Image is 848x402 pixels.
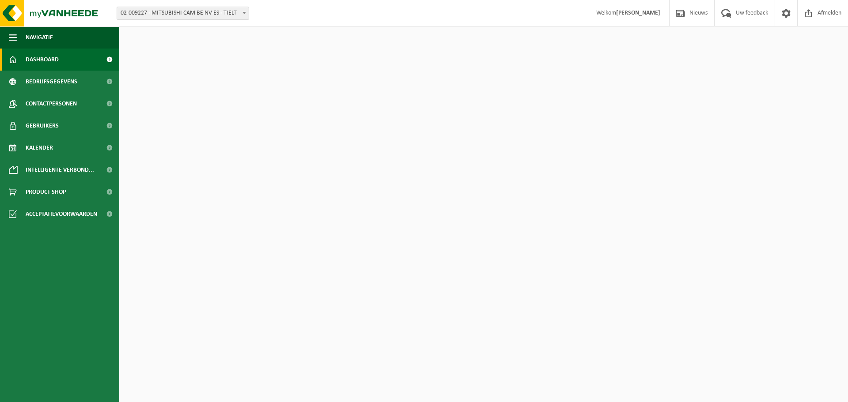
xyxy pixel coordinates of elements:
[26,181,66,203] span: Product Shop
[117,7,249,19] span: 02-009227 - MITSUBISHI CAM BE NV-ES - TIELT
[26,203,97,225] span: Acceptatievoorwaarden
[616,10,660,16] strong: [PERSON_NAME]
[26,159,94,181] span: Intelligente verbond...
[26,93,77,115] span: Contactpersonen
[26,26,53,49] span: Navigatie
[117,7,249,20] span: 02-009227 - MITSUBISHI CAM BE NV-ES - TIELT
[26,49,59,71] span: Dashboard
[26,71,77,93] span: Bedrijfsgegevens
[26,137,53,159] span: Kalender
[26,115,59,137] span: Gebruikers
